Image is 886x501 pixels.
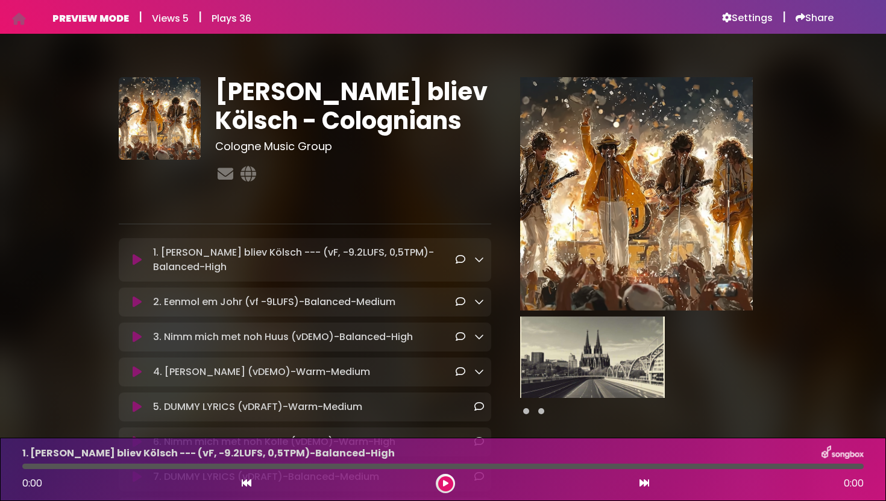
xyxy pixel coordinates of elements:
p: 5. DUMMY LYRICS (vDRAFT)-Warm-Medium [153,400,362,414]
p: 1. [PERSON_NAME] bliev Kölsch --- (vF, -9.2LUFS, 0,5TPM)-Balanced-High [153,245,455,274]
span: 0:00 [22,476,42,490]
p: 6. Nimm mich met noh Kölle (vDEMO)-Warm-High [153,435,395,449]
h5: | [139,10,142,24]
img: songbox-logo-white.png [822,446,864,461]
a: Share [796,12,834,24]
h6: PREVIEW MODE [52,13,129,24]
h6: Views 5 [152,13,189,24]
h1: [PERSON_NAME] bliev Kölsch - Colognians [215,77,491,135]
p: 3. Nimm mich met noh Huus (vDEMO)-Balanced-High [153,330,413,344]
h5: | [198,10,202,24]
img: 7CvscnJpT4ZgYQDj5s5A [119,77,201,159]
p: 4. [PERSON_NAME] (vDEMO)-Warm-Medium [153,365,370,379]
a: Settings [722,12,773,24]
h5: | [782,10,786,24]
p: 2. Eenmol em Johr (vf -9LUFS)-Balanced-Medium [153,295,395,309]
p: 1. [PERSON_NAME] bliev Kölsch --- (vF, -9.2LUFS, 0,5TPM)-Balanced-High [22,446,395,461]
h3: Cologne Music Group [215,140,491,153]
span: 0:00 [844,476,864,491]
img: Main Media [520,77,753,310]
img: bj9cZIVSFGdJ3k2YEuQL [520,317,665,398]
h6: Plays 36 [212,13,251,24]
